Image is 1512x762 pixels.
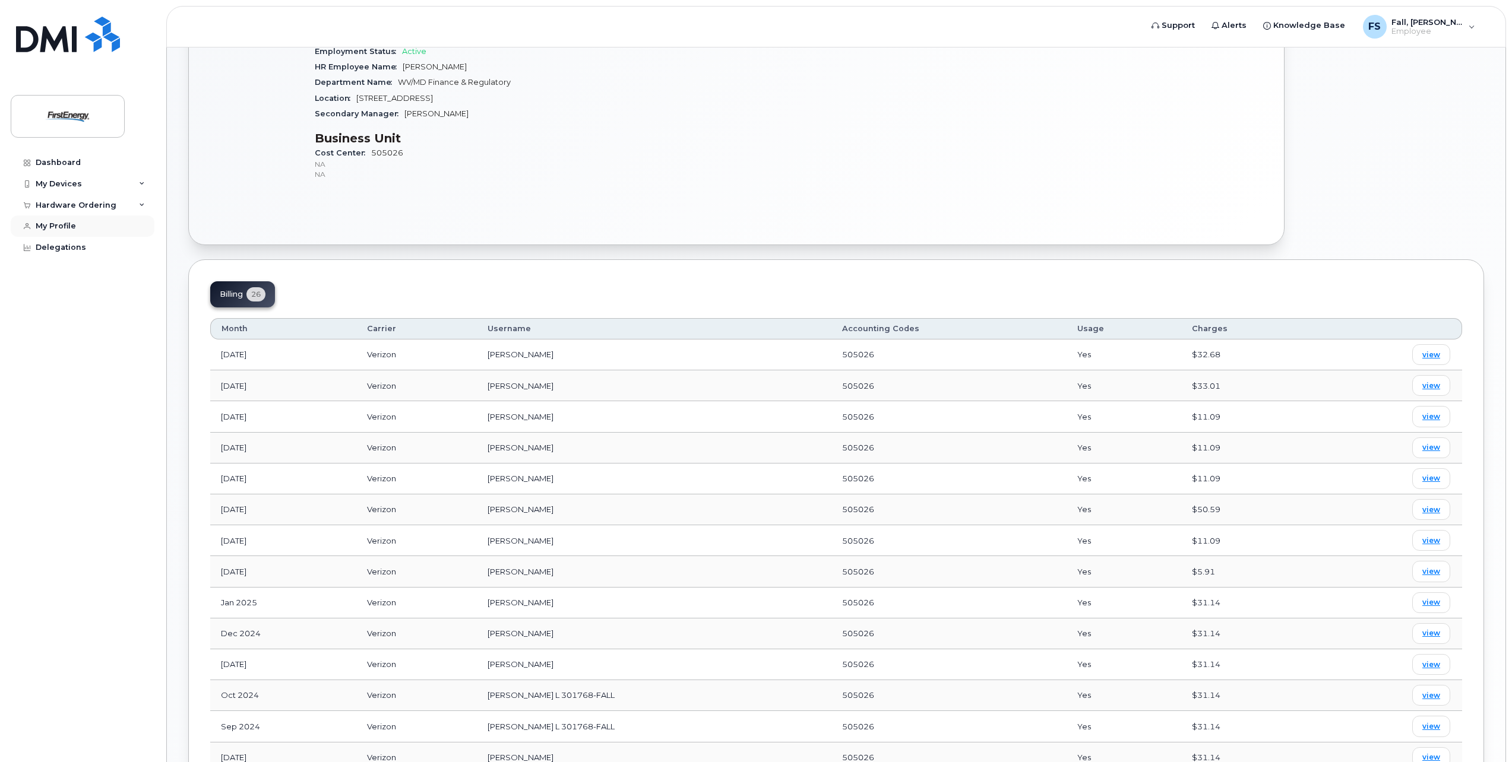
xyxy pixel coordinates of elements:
[1412,530,1450,551] a: view
[210,339,356,370] td: [DATE]
[477,711,831,742] td: [PERSON_NAME] L 301768-FALL
[315,159,782,169] p: NA
[1422,411,1440,422] span: view
[1391,27,1463,36] span: Employee
[1391,17,1463,27] span: Fall, [PERSON_NAME]
[1412,375,1450,396] a: view
[1203,14,1255,37] a: Alerts
[842,567,874,576] span: 505026
[842,381,874,390] span: 505026
[315,148,371,157] span: Cost Center
[1422,659,1440,670] span: view
[477,463,831,494] td: [PERSON_NAME]
[315,78,398,87] span: Department Name
[210,463,356,494] td: [DATE]
[1412,468,1450,489] a: view
[210,649,356,680] td: [DATE]
[1368,20,1381,34] span: FS
[842,753,874,762] span: 505026
[1412,561,1450,582] a: view
[477,556,831,587] td: [PERSON_NAME]
[1181,318,1317,339] th: Charges
[1422,690,1440,701] span: view
[1460,710,1503,753] iframe: Messenger Launcher
[1422,350,1440,360] span: view
[842,722,874,731] span: 505026
[477,318,831,339] th: Username
[210,318,356,339] th: Month
[1422,442,1440,453] span: view
[1192,659,1307,670] div: $31.14
[1067,680,1181,711] td: Yes
[842,412,874,421] span: 505026
[356,525,477,556] td: Verizon
[356,556,477,587] td: Verizon
[1192,473,1307,484] div: $11.09
[1412,623,1450,644] a: view
[842,690,874,700] span: 505026
[356,318,477,339] th: Carrier
[315,109,404,118] span: Secondary Manager
[356,94,433,103] span: [STREET_ADDRESS]
[315,62,403,71] span: HR Employee Name
[1067,494,1181,525] td: Yes
[210,588,356,618] td: Jan 2025
[842,628,874,638] span: 505026
[1067,339,1181,370] td: Yes
[1412,499,1450,520] a: view
[315,148,782,179] span: 505026
[477,680,831,711] td: [PERSON_NAME] L 301768-FALL
[1067,649,1181,680] td: Yes
[315,47,402,56] span: Employment Status
[1162,20,1195,31] span: Support
[1067,525,1181,556] td: Yes
[1067,433,1181,463] td: Yes
[402,47,426,56] span: Active
[356,588,477,618] td: Verizon
[1412,685,1450,706] a: view
[477,494,831,525] td: [PERSON_NAME]
[356,649,477,680] td: Verizon
[403,62,467,71] span: [PERSON_NAME]
[842,536,874,545] span: 505026
[315,169,782,179] p: NA
[1192,442,1307,453] div: $11.09
[1192,349,1307,360] div: $32.68
[842,350,874,359] span: 505026
[477,588,831,618] td: [PERSON_NAME]
[398,78,511,87] span: WV/MD Finance & Regulatory
[477,649,831,680] td: [PERSON_NAME]
[1422,628,1440,639] span: view
[404,109,469,118] span: [PERSON_NAME]
[1422,721,1440,732] span: view
[210,433,356,463] td: [DATE]
[477,339,831,370] td: [PERSON_NAME]
[1067,711,1181,742] td: Yes
[210,711,356,742] td: Sep 2024
[1192,380,1307,392] div: $33.01
[1412,344,1450,365] a: view
[356,494,477,525] td: Verizon
[1255,14,1353,37] a: Knowledge Base
[1412,437,1450,458] a: view
[477,401,831,432] td: [PERSON_NAME]
[356,463,477,494] td: Verizon
[1273,20,1345,31] span: Knowledge Base
[831,318,1067,339] th: Accounting Codes
[1067,463,1181,494] td: Yes
[1192,535,1307,547] div: $11.09
[1192,566,1307,577] div: $5.91
[1192,597,1307,608] div: $31.14
[1067,618,1181,649] td: Yes
[1412,716,1450,736] a: view
[356,339,477,370] td: Verizon
[1422,473,1440,484] span: view
[1412,406,1450,427] a: view
[1422,566,1440,577] span: view
[356,433,477,463] td: Verizon
[356,370,477,401] td: Verizon
[1067,370,1181,401] td: Yes
[842,474,874,483] span: 505026
[210,618,356,649] td: Dec 2024
[356,618,477,649] td: Verizon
